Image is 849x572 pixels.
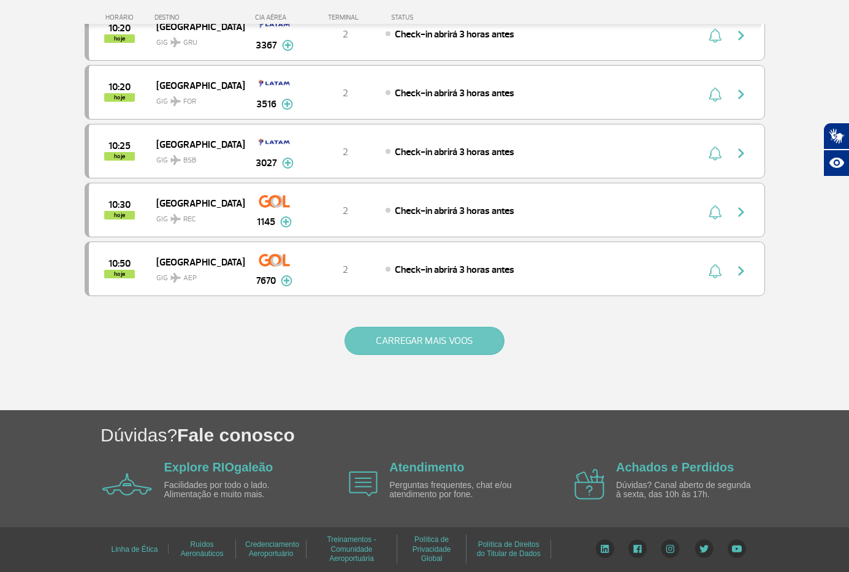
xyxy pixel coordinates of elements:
[343,264,348,276] span: 2
[154,13,244,21] div: DESTINO
[709,205,721,219] img: sino-painel-voo.svg
[305,13,385,21] div: TERMINAL
[280,216,292,227] img: mais-info-painel-voo.svg
[281,275,292,286] img: mais-info-painel-voo.svg
[104,34,135,43] span: hoje
[395,146,514,158] span: Check-in abrirá 3 horas antes
[395,264,514,276] span: Check-in abrirá 3 horas antes
[477,536,541,562] a: Política de Direitos do Titular de Dados
[102,473,152,495] img: airplane icon
[156,207,235,225] span: GIG
[156,90,235,107] span: GIG
[413,531,451,567] a: Política de Privacidade Global
[183,37,197,48] span: GRU
[170,37,181,47] img: destiny_airplane.svg
[180,536,223,562] a: Ruídos Aeronáuticos
[156,148,235,166] span: GIG
[709,264,721,278] img: sino-painel-voo.svg
[574,469,604,500] img: airplane icon
[104,93,135,102] span: hoje
[343,205,348,217] span: 2
[245,536,299,562] a: Credenciamento Aeroportuário
[385,13,485,21] div: STATUS
[709,87,721,102] img: sino-painel-voo.svg
[256,97,276,112] span: 3516
[156,77,235,93] span: [GEOGRAPHIC_DATA]
[170,273,181,283] img: destiny_airplane.svg
[109,24,131,32] span: 2025-08-28 10:20:00
[343,28,348,40] span: 2
[823,123,849,177] div: Plugin de acessibilidade da Hand Talk.
[709,28,721,43] img: sino-painel-voo.svg
[282,158,294,169] img: mais-info-painel-voo.svg
[156,31,235,48] span: GIG
[349,471,378,497] img: airplane icon
[109,83,131,91] span: 2025-08-28 10:20:00
[177,425,295,445] span: Fale conosco
[281,99,293,110] img: mais-info-painel-voo.svg
[156,254,235,270] span: [GEOGRAPHIC_DATA]
[282,40,294,51] img: mais-info-painel-voo.svg
[164,481,305,500] p: Facilidades por todo o lado. Alimentação e muito mais.
[244,13,305,21] div: CIA AÉREA
[327,531,376,567] a: Treinamentos - Comunidade Aeroportuária
[595,540,614,558] img: LinkedIn
[823,150,849,177] button: Abrir recursos assistivos.
[170,96,181,106] img: destiny_airplane.svg
[395,28,514,40] span: Check-in abrirá 3 horas antes
[183,96,196,107] span: FOR
[661,540,680,558] img: Instagram
[628,540,647,558] img: Facebook
[170,155,181,165] img: destiny_airplane.svg
[104,270,135,278] span: hoje
[734,264,748,278] img: seta-direita-painel-voo.svg
[389,460,464,474] a: Atendimento
[156,266,235,284] span: GIG
[109,142,131,150] span: 2025-08-28 10:25:00
[343,146,348,158] span: 2
[345,327,504,355] button: CARREGAR MAIS VOOS
[183,273,197,284] span: AEP
[728,540,746,558] img: YouTube
[256,38,277,53] span: 3367
[183,214,196,225] span: REC
[256,156,277,170] span: 3027
[183,155,196,166] span: BSB
[734,146,748,161] img: seta-direita-painel-voo.svg
[616,481,757,500] p: Dúvidas? Canal aberto de segunda à sexta, das 10h às 17h.
[170,214,181,224] img: destiny_airplane.svg
[101,422,849,448] h1: Dúvidas?
[734,28,748,43] img: seta-direita-painel-voo.svg
[111,541,158,558] a: Linha de Ética
[695,540,714,558] img: Twitter
[395,205,514,217] span: Check-in abrirá 3 horas antes
[156,136,235,152] span: [GEOGRAPHIC_DATA]
[104,211,135,219] span: hoje
[109,200,131,209] span: 2025-08-28 10:30:00
[257,215,275,229] span: 1145
[88,13,155,21] div: HORÁRIO
[823,123,849,150] button: Abrir tradutor de língua de sinais.
[104,152,135,161] span: hoje
[164,460,273,474] a: Explore RIOgaleão
[389,481,530,500] p: Perguntas frequentes, chat e/ou atendimento por fone.
[109,259,131,268] span: 2025-08-28 10:50:00
[395,87,514,99] span: Check-in abrirá 3 horas antes
[156,195,235,211] span: [GEOGRAPHIC_DATA]
[734,87,748,102] img: seta-direita-painel-voo.svg
[709,146,721,161] img: sino-painel-voo.svg
[343,87,348,99] span: 2
[734,205,748,219] img: seta-direita-painel-voo.svg
[616,460,734,474] a: Achados e Perdidos
[256,273,276,288] span: 7670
